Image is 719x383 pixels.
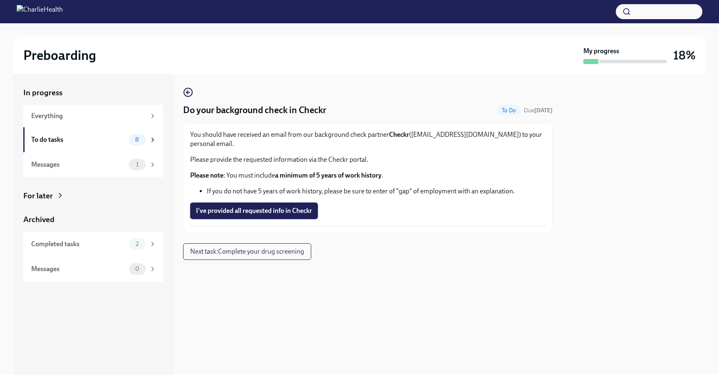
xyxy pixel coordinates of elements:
[190,130,545,148] p: You should have received an email from our background check partner ([EMAIL_ADDRESS][DOMAIN_NAME]...
[130,136,144,143] span: 8
[31,135,126,144] div: To do tasks
[23,127,163,152] a: To do tasks8
[497,107,521,114] span: To Do
[583,47,619,56] strong: My progress
[275,171,382,179] strong: a minimum of 5 years of work history
[23,257,163,282] a: Messages0
[190,203,318,219] button: I've provided all requested info in Checkr
[31,264,126,274] div: Messages
[534,107,553,114] strong: [DATE]
[23,87,163,98] a: In progress
[183,243,311,260] button: Next task:Complete your drug screening
[190,247,304,256] span: Next task : Complete your drug screening
[23,190,163,201] a: For later
[190,171,545,180] p: : You must include .
[524,106,553,114] span: October 2nd, 2025 09:00
[196,207,312,215] span: I've provided all requested info in Checkr
[673,48,696,63] h3: 18%
[131,161,144,168] span: 1
[190,171,223,179] strong: Please note
[23,152,163,177] a: Messages1
[31,111,146,121] div: Everything
[389,131,409,138] strong: Checkr
[31,160,126,169] div: Messages
[183,104,326,116] h4: Do your background check in Checkr
[190,155,545,164] p: Please provide the requested information via the Checkr portal.
[23,190,53,201] div: For later
[130,266,144,272] span: 0
[17,5,63,18] img: CharlieHealth
[31,240,126,249] div: Completed tasks
[23,214,163,225] a: Archived
[524,107,553,114] span: Due
[131,241,144,247] span: 2
[23,47,96,64] h2: Preboarding
[23,232,163,257] a: Completed tasks2
[207,187,545,196] li: If you do not have 5 years of work history, please be sure to enter of "gap" of employment with a...
[23,105,163,127] a: Everything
